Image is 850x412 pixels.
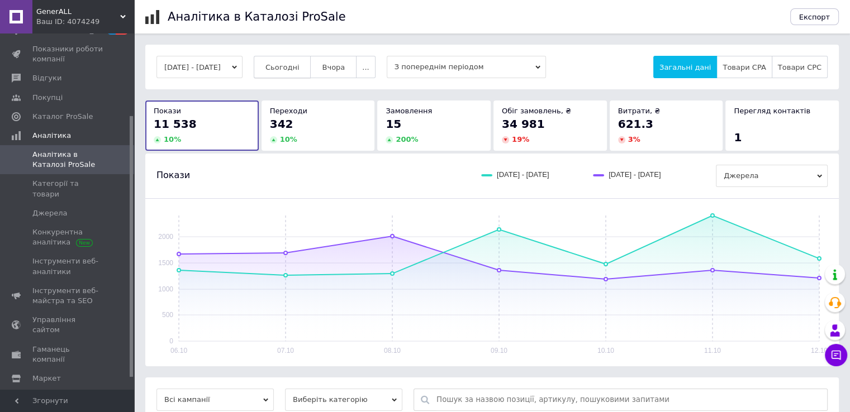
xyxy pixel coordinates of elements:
button: Чат з покупцем [825,344,847,366]
text: 09.10 [491,347,507,354]
span: Покупці [32,93,63,103]
span: 34 981 [502,117,545,131]
span: 10 % [280,135,297,143]
span: 10 % [164,135,181,143]
span: 342 [270,117,293,131]
text: 500 [162,311,173,319]
button: Товари CPC [772,56,828,78]
span: Гаманець компанії [32,344,103,365]
text: 10.10 [597,347,614,354]
text: 07.10 [277,347,294,354]
span: Загальні дані [659,63,711,71]
text: 0 [169,337,173,345]
span: Перегляд контактів [734,107,810,115]
text: 1500 [158,259,173,267]
button: Вчора [310,56,357,78]
span: Покази [156,169,190,181]
span: Обіг замовлень, ₴ [502,107,571,115]
button: [DATE] - [DATE] [156,56,243,78]
span: 1 [734,131,742,144]
span: Експорт [799,13,830,21]
span: Вчора [322,63,345,71]
span: Каталог ProSale [32,112,93,122]
span: Всі кампанії [156,389,274,411]
span: Інструменти веб-майстра та SEO [32,286,103,306]
span: Джерела [32,208,67,218]
span: Замовлення [386,107,432,115]
text: 11.10 [704,347,721,354]
span: Переходи [270,107,307,115]
span: Аналітика в Каталозі ProSale [32,150,103,170]
button: Загальні дані [653,56,717,78]
span: 200 % [396,135,418,143]
span: ... [362,63,369,71]
span: Покази [154,107,181,115]
h1: Аналітика в Каталозі ProSale [168,10,345,23]
span: Аналітика [32,131,71,141]
span: Відгуки [32,73,61,83]
span: GenerALL [36,7,120,17]
span: 3 % [628,135,640,143]
button: Товари CPA [716,56,772,78]
span: Виберіть категорію [285,389,402,411]
div: Ваш ID: 4074249 [36,17,134,27]
span: Витрати, ₴ [618,107,661,115]
text: 12.10 [811,347,828,354]
span: Управління сайтом [32,315,103,335]
text: 1000 [158,285,173,293]
span: З попереднім періодом [387,56,546,78]
span: 11 538 [154,117,197,131]
span: Категорії та товари [32,179,103,199]
text: 06.10 [170,347,187,354]
text: 08.10 [384,347,401,354]
span: Товари CPC [778,63,821,71]
button: Експорт [790,8,839,25]
input: Пошук за назвою позиції, артикулу, пошуковими запитами [436,389,821,410]
span: 19 % [512,135,529,143]
button: Сьогодні [254,56,311,78]
span: Інструменти веб-аналітики [32,256,103,276]
text: 2000 [158,233,173,241]
span: 621.3 [618,117,653,131]
span: Товари CPA [723,63,766,71]
span: Показники роботи компанії [32,44,103,64]
span: Маркет [32,373,61,384]
button: ... [356,56,375,78]
span: Сьогодні [265,63,300,71]
span: Джерела [716,165,828,187]
span: Конкурентна аналітика [32,227,103,247]
span: 15 [386,117,401,131]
